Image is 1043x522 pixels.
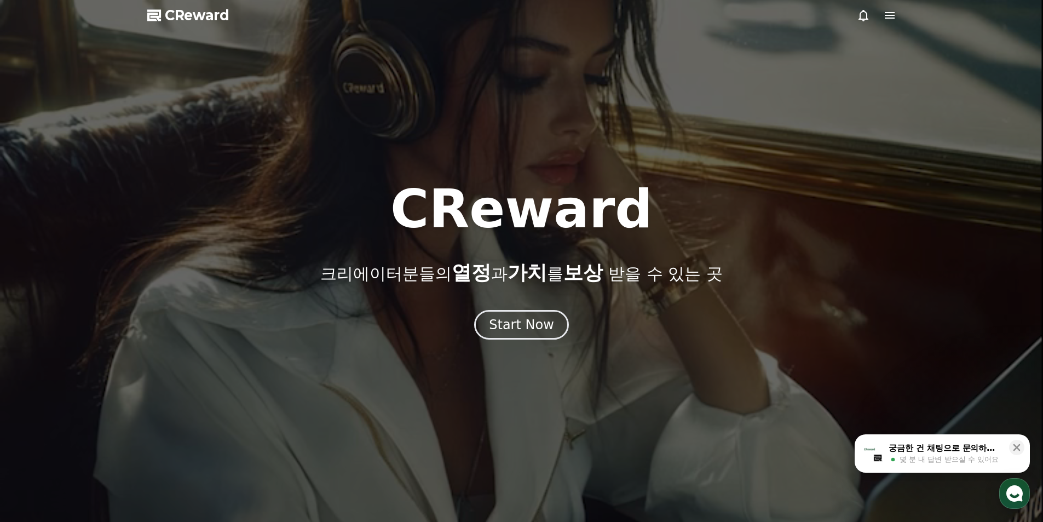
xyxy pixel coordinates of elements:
[320,262,722,284] p: 크리에이터분들의 과 를 받을 수 있는 곳
[390,183,653,236] h1: CReward
[563,261,603,284] span: 보상
[147,7,229,24] a: CReward
[452,261,491,284] span: 열정
[165,7,229,24] span: CReward
[489,316,554,334] div: Start Now
[508,261,547,284] span: 가치
[474,321,569,331] a: Start Now
[474,310,569,340] button: Start Now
